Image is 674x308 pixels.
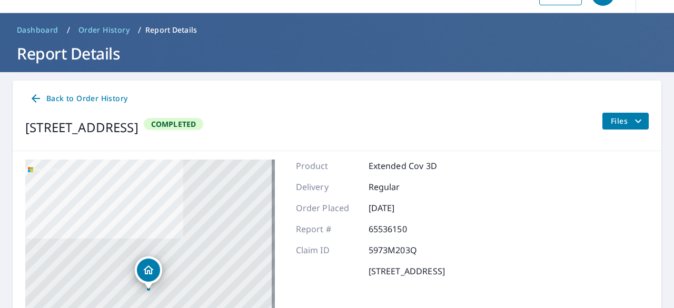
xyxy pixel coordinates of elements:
li: / [67,24,70,36]
div: [STREET_ADDRESS] [25,118,138,137]
p: 5973M203Q [369,244,432,256]
p: Claim ID [296,244,359,256]
p: Extended Cov 3D [369,160,437,172]
span: Dashboard [17,25,58,35]
p: Delivery [296,181,359,193]
nav: breadcrumb [13,22,661,38]
div: Dropped pin, building 1, Residential property, 14070 Tontine Rd Jacksonville, FL 32225 [135,256,162,289]
p: 65536150 [369,223,432,235]
p: Report Details [145,25,197,35]
p: [DATE] [369,202,432,214]
button: filesDropdownBtn-65536150 [602,113,649,130]
p: Regular [369,181,432,193]
p: Report # [296,223,359,235]
a: Back to Order History [25,89,132,108]
a: Dashboard [13,22,63,38]
h1: Report Details [13,43,661,64]
span: Completed [145,119,203,129]
span: Order History [78,25,130,35]
span: Back to Order History [29,92,127,105]
p: [STREET_ADDRESS] [369,265,445,277]
p: Product [296,160,359,172]
li: / [138,24,141,36]
p: Order Placed [296,202,359,214]
span: Files [611,115,645,127]
a: Order History [74,22,134,38]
